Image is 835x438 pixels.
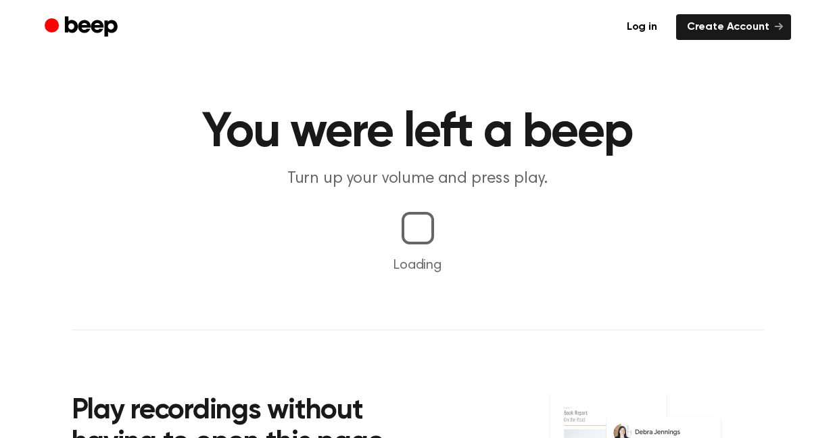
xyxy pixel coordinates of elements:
[616,14,668,40] a: Log in
[45,14,121,41] a: Beep
[72,108,764,157] h1: You were left a beep
[676,14,791,40] a: Create Account
[16,255,819,276] p: Loading
[158,168,677,190] p: Turn up your volume and press play.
